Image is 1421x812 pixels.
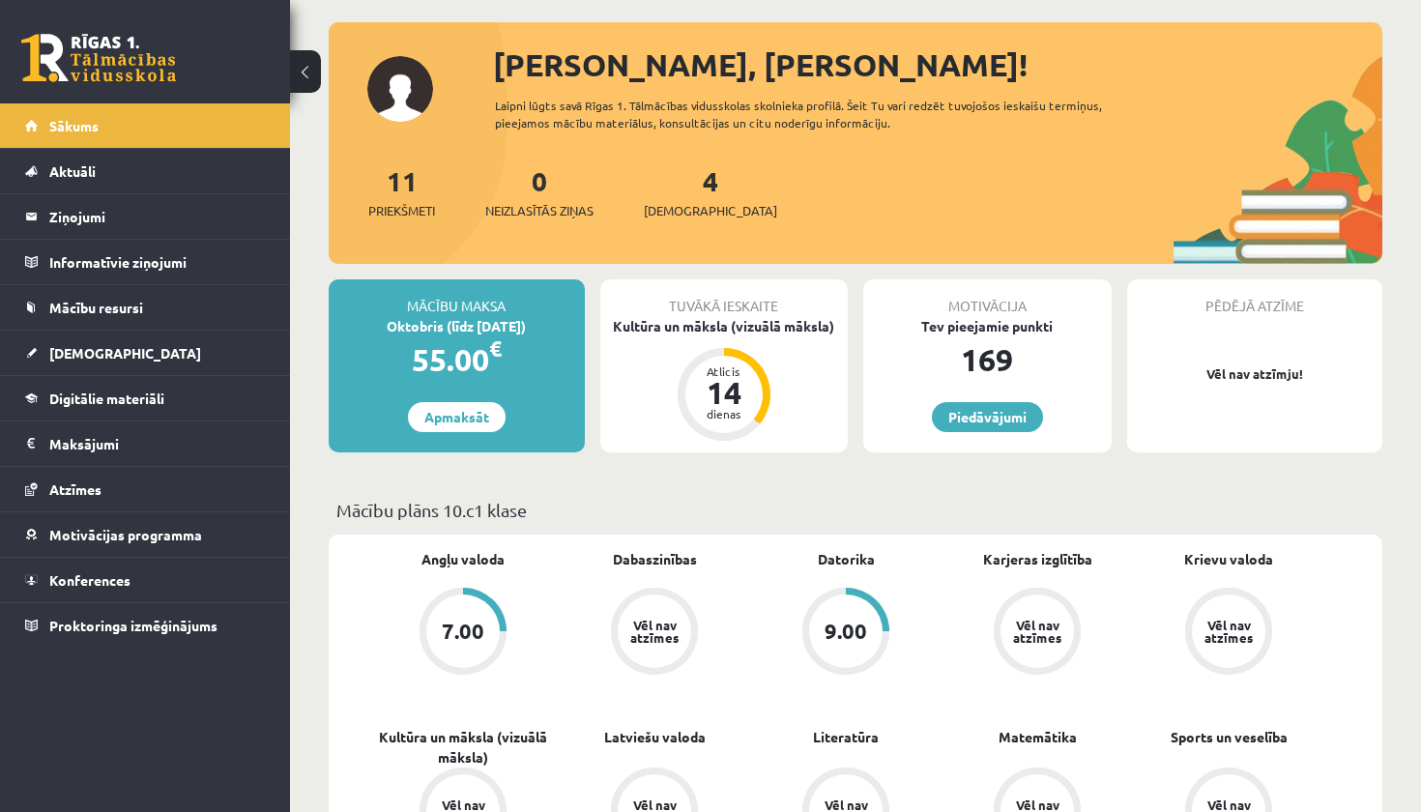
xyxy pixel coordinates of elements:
a: Dabaszinības [613,549,697,569]
span: Proktoringa izmēģinājums [49,617,217,634]
a: Vēl nav atzīmes [942,588,1133,679]
a: Atzīmes [25,467,266,511]
span: Motivācijas programma [49,526,202,543]
a: Maksājumi [25,421,266,466]
span: [DEMOGRAPHIC_DATA] [644,201,777,220]
a: Mācību resursi [25,285,266,330]
a: Piedāvājumi [932,402,1043,432]
a: Angļu valoda [421,549,505,569]
span: Neizlasītās ziņas [485,201,594,220]
div: 14 [695,377,753,408]
div: Vēl nav atzīmes [1010,619,1064,644]
a: Latviešu valoda [604,727,706,747]
div: Laipni lūgts savā Rīgas 1. Tālmācības vidusskolas skolnieka profilā. Šeit Tu vari redzēt tuvojošo... [495,97,1127,131]
a: Karjeras izglītība [983,549,1092,569]
a: Matemātika [999,727,1077,747]
p: Mācību plāns 10.c1 klase [336,497,1375,523]
a: Sports un veselība [1171,727,1288,747]
div: Oktobris (līdz [DATE]) [329,316,585,336]
span: Digitālie materiāli [49,390,164,407]
div: Tuvākā ieskaite [600,279,849,316]
div: dienas [695,408,753,420]
span: Sākums [49,117,99,134]
div: Tev pieejamie punkti [863,316,1112,336]
a: Sākums [25,103,266,148]
div: 9.00 [825,621,867,642]
a: Konferences [25,558,266,602]
a: Ziņojumi [25,194,266,239]
p: Vēl nav atzīmju! [1137,364,1374,384]
legend: Informatīvie ziņojumi [49,240,266,284]
a: 0Neizlasītās ziņas [485,163,594,220]
a: [DEMOGRAPHIC_DATA] [25,331,266,375]
a: Vēl nav atzīmes [1133,588,1324,679]
a: Literatūra [813,727,879,747]
span: Konferences [49,571,130,589]
div: [PERSON_NAME], [PERSON_NAME]! [493,42,1382,88]
a: 11Priekšmeti [368,163,435,220]
a: Proktoringa izmēģinājums [25,603,266,648]
a: Informatīvie ziņojumi [25,240,266,284]
div: Motivācija [863,279,1112,316]
div: Vēl nav atzīmes [627,619,681,644]
div: 169 [863,336,1112,383]
span: Priekšmeti [368,201,435,220]
span: Atzīmes [49,480,101,498]
legend: Ziņojumi [49,194,266,239]
div: 7.00 [442,621,484,642]
legend: Maksājumi [49,421,266,466]
span: [DEMOGRAPHIC_DATA] [49,344,201,362]
span: Mācību resursi [49,299,143,316]
div: Pēdējā atzīme [1127,279,1383,316]
a: Aktuāli [25,149,266,193]
a: 7.00 [367,588,559,679]
a: Rīgas 1. Tālmācības vidusskola [21,34,176,82]
a: Datorika [818,549,875,569]
span: € [489,334,502,362]
div: Atlicis [695,365,753,377]
a: 9.00 [750,588,942,679]
div: Kultūra un māksla (vizuālā māksla) [600,316,849,336]
a: Vēl nav atzīmes [559,588,750,679]
div: Mācību maksa [329,279,585,316]
a: Krievu valoda [1184,549,1273,569]
a: Kultūra un māksla (vizuālā māksla) Atlicis 14 dienas [600,316,849,444]
a: Motivācijas programma [25,512,266,557]
div: 55.00 [329,336,585,383]
a: Digitālie materiāli [25,376,266,420]
a: 4[DEMOGRAPHIC_DATA] [644,163,777,220]
a: Kultūra un māksla (vizuālā māksla) [367,727,559,768]
a: Apmaksāt [408,402,506,432]
div: Vēl nav atzīmes [1202,619,1256,644]
span: Aktuāli [49,162,96,180]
